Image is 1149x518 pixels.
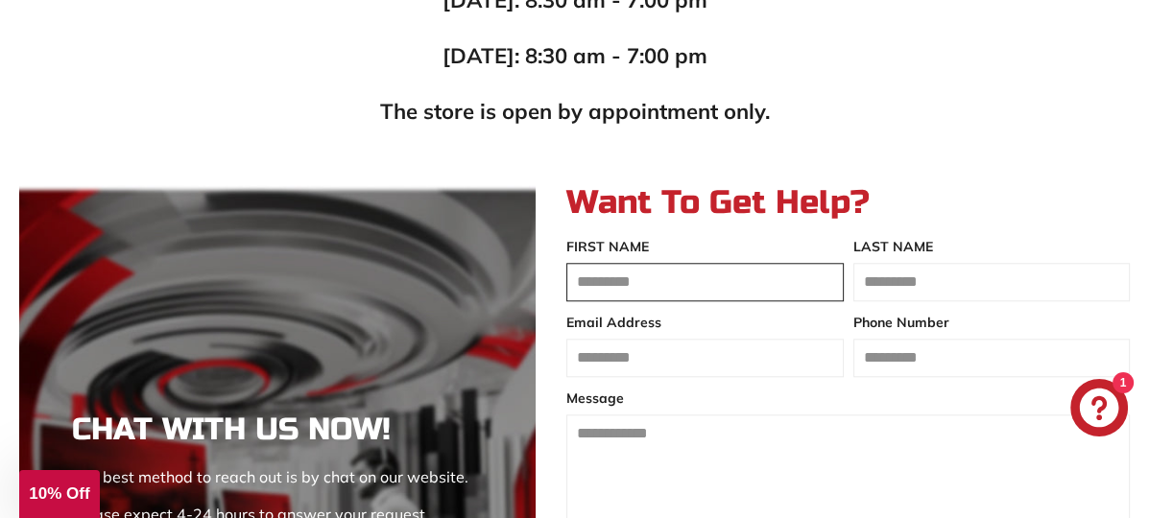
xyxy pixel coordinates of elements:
h3: CHAT WITH US NOW! [72,412,483,446]
label: Email Address [566,313,844,333]
span: 10% Off [29,484,89,503]
label: Phone Number [853,313,1131,333]
label: FIRST NAME [566,237,844,257]
h2: Want To Get Help? [566,185,1130,221]
label: Message [566,388,1130,409]
div: 10% Off [19,470,100,518]
strong: The store is open by appointment only. [380,98,770,125]
label: LAST NAME [853,237,1131,257]
inbox-online-store-chat: Shopify online store chat [1065,379,1134,441]
p: [DATE]: 8:30 am - 7:00 pm [220,40,930,72]
p: The best method to reach out is by chat on our website. [72,465,483,488]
